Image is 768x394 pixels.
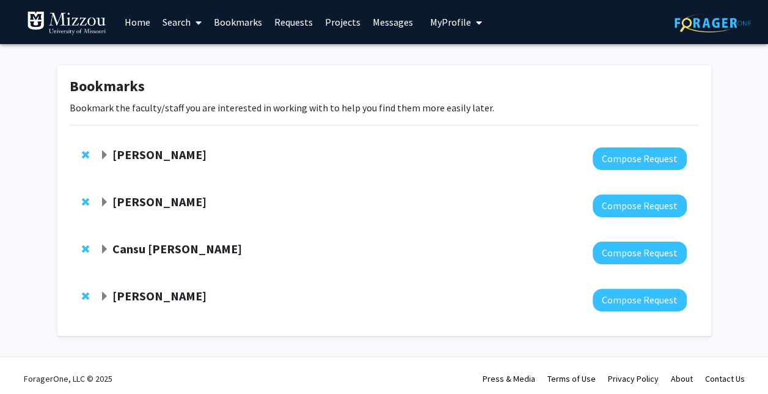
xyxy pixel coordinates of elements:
span: Expand Cansu Agca Bookmark [100,245,109,255]
a: Privacy Policy [608,373,659,384]
a: Search [156,1,208,43]
span: Expand Rebecca North Bookmark [100,292,109,302]
strong: [PERSON_NAME] [112,194,207,209]
span: Expand Bill Folk Bookmark [100,198,109,207]
a: About [671,373,693,384]
strong: [PERSON_NAME] [112,288,207,303]
a: Projects [319,1,367,43]
a: Requests [268,1,319,43]
span: Remove Cansu Agca from bookmarks [82,244,89,254]
button: Compose Request to Kevin Cummings [593,147,687,170]
button: Compose Request to Rebecca North [593,289,687,311]
a: Press & Media [483,373,535,384]
strong: Cansu [PERSON_NAME] [112,241,242,256]
iframe: Chat [9,339,52,385]
a: Contact Us [705,373,745,384]
strong: [PERSON_NAME] [112,147,207,162]
span: Remove Rebecca North from bookmarks [82,291,89,301]
img: University of Missouri Logo [27,11,106,35]
button: Compose Request to Bill Folk [593,195,687,217]
span: Remove Kevin Cummings from bookmarks [82,150,89,160]
a: Messages [367,1,419,43]
button: Compose Request to Cansu Agca [593,242,687,264]
h1: Bookmarks [70,78,699,95]
span: Remove Bill Folk from bookmarks [82,197,89,207]
span: Expand Kevin Cummings Bookmark [100,151,109,160]
p: Bookmark the faculty/staff you are interested in working with to help you find them more easily l... [70,100,699,115]
span: My Profile [430,16,471,28]
a: Home [119,1,156,43]
a: Bookmarks [208,1,268,43]
img: ForagerOne Logo [675,13,751,32]
a: Terms of Use [547,373,596,384]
